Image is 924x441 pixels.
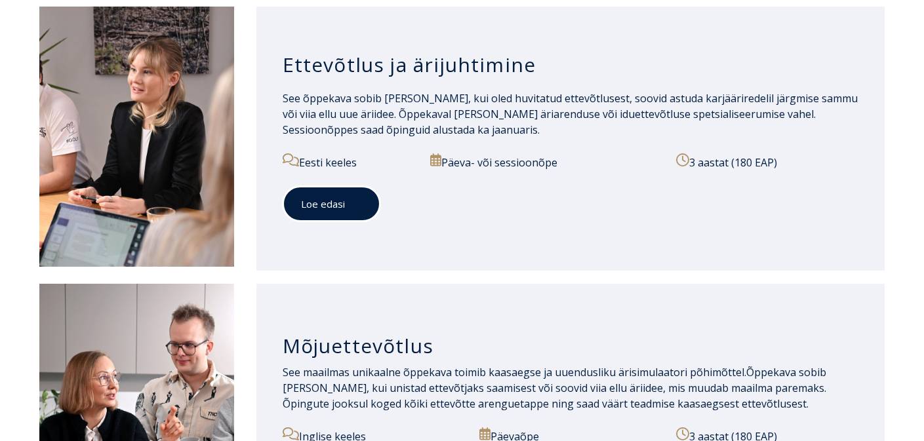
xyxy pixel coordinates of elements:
span: See maailmas unikaalne õppekava toimib kaasaegse ja uuendusliku ärisimulaatori põhimõttel. [283,365,746,379]
h3: Mõjuettevõtlus [283,334,858,358]
img: Ettevõtlus ja ärijuhtimine [39,7,234,267]
span: Õppekava sobib [PERSON_NAME], kui unistad ettevõtjaks saamisest või soovid viia ellu äriidee, mis... [283,365,826,411]
p: 3 aastat (180 EAP) [676,153,858,170]
span: See õppekava sobib [PERSON_NAME], kui oled huvitatud ettevõtlusest, soovid astuda karjääriredelil... [283,91,858,137]
h3: Ettevõtlus ja ärijuhtimine [283,52,858,77]
p: Päeva- või sessioonõpe [430,153,662,170]
p: Eesti keeles [283,153,416,170]
a: Loe edasi [283,186,380,222]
